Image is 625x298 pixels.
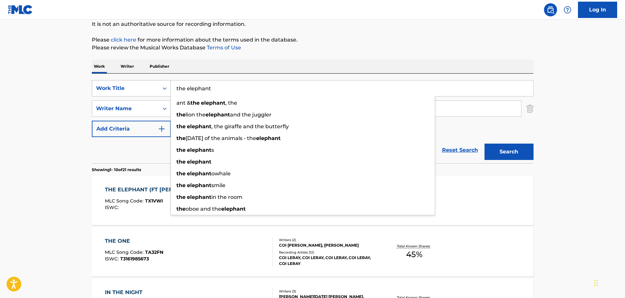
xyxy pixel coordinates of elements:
[211,170,231,177] span: owhale
[187,123,211,130] strong: elephant
[592,267,625,298] iframe: Chat Widget
[547,6,554,14] img: search
[279,255,378,267] div: COI LERAY, COI LERAY, COI LERAY, COI LERAY, COI LERAY
[201,100,225,106] strong: elephant
[92,121,171,137] button: Add Criteria
[105,289,161,296] div: IN THE NIGHT
[211,182,225,188] span: smile
[190,100,200,106] strong: the
[561,3,574,16] div: Help
[187,170,211,177] strong: elephant
[176,135,186,141] strong: the
[176,123,186,130] strong: the
[158,125,166,133] img: 9d2ae6d4665cec9f34b9.svg
[594,273,598,293] div: Drag
[92,167,141,173] p: Showing 1 - 10 of 21 results
[211,147,214,153] span: s
[105,186,211,194] div: THE ELEPHANT (FT [PERSON_NAME])
[211,194,242,200] span: in the room
[176,182,186,188] strong: the
[211,123,289,130] span: , the giraffe and the butterfly
[279,289,378,294] div: Writers ( 3 )
[256,135,281,141] strong: elephant
[105,237,163,245] div: THE ONE
[92,227,534,276] a: THE ONEMLC Song Code:TA32FNISWC:T3161985673Writers (2)COI [PERSON_NAME], [PERSON_NAME]Recording A...
[111,37,136,43] a: click here
[221,206,246,212] strong: elephant
[176,159,186,165] strong: the
[225,100,237,106] span: , the
[186,112,206,118] span: lion the
[279,250,378,255] div: Recording Artists ( 12 )
[92,20,534,28] p: It is not an authoritative source for recording information.
[145,249,163,255] span: TA32FN
[92,80,534,163] form: Search Form
[485,144,534,160] button: Search
[186,206,221,212] span: oboe and the
[206,44,241,51] a: Terms of Use
[176,100,190,106] span: ant &
[187,194,211,200] strong: elephant
[544,3,557,16] a: Public Search
[96,105,155,113] div: Writer Name
[439,143,481,157] a: Reset Search
[176,170,186,177] strong: the
[176,112,186,118] strong: the
[176,147,186,153] strong: the
[92,36,534,44] p: Please for more information about the terms used in the database.
[176,206,186,212] strong: the
[230,112,271,118] span: and the juggler
[406,249,422,260] span: 45 %
[206,112,230,118] strong: elephant
[8,5,33,14] img: MLC Logo
[119,60,136,73] p: Writer
[105,256,120,262] span: ISWC :
[279,237,378,242] div: Writers ( 2 )
[186,135,256,141] span: [DATE] of the animals - the
[120,256,149,262] span: T3161985673
[578,2,617,18] a: Log In
[105,204,120,210] span: ISWC :
[187,159,211,165] strong: elephant
[397,244,432,249] p: Total Known Shares:
[96,84,155,92] div: Work Title
[148,60,171,73] p: Publisher
[176,194,186,200] strong: the
[279,242,378,248] div: COI [PERSON_NAME], [PERSON_NAME]
[92,60,107,73] p: Work
[564,6,571,14] img: help
[105,198,145,204] span: MLC Song Code :
[105,249,145,255] span: MLC Song Code :
[92,176,534,225] a: THE ELEPHANT (FT [PERSON_NAME])MLC Song Code:TX1VWIISWC:Writers (2)[PERSON_NAME], [PERSON_NAME] [...
[526,100,534,117] img: Delete Criterion
[187,147,211,153] strong: elephant
[187,182,211,188] strong: elephant
[92,44,534,52] p: Please review the Musical Works Database
[145,198,163,204] span: TX1VWI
